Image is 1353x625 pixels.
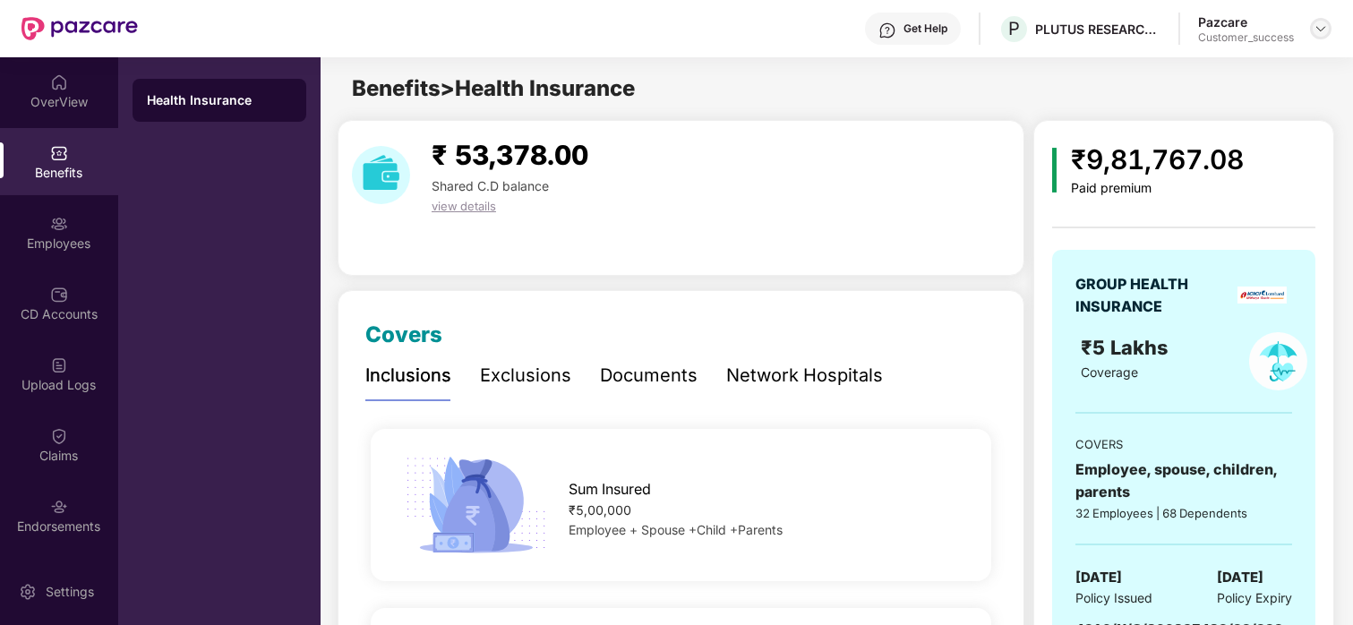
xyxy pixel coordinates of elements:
[40,583,99,601] div: Settings
[1008,18,1020,39] span: P
[1075,504,1292,522] div: 32 Employees | 68 Dependents
[50,498,68,516] img: svg+xml;base64,PHN2ZyBpZD0iRW5kb3JzZW1lbnRzIiB4bWxucz0iaHR0cDovL3d3dy53My5vcmcvMjAwMC9zdmciIHdpZH...
[352,146,410,204] img: download
[50,356,68,374] img: svg+xml;base64,PHN2ZyBpZD0iVXBsb2FkX0xvZ3MiIGRhdGEtbmFtZT0iVXBsb2FkIExvZ3MiIHhtbG5zPSJodHRwOi8vd3...
[878,21,896,39] img: svg+xml;base64,PHN2ZyBpZD0iSGVscC0zMngzMiIgeG1sbnM9Imh0dHA6Ly93d3cudzMub3JnLzIwMDAvc3ZnIiB3aWR0aD...
[1217,588,1292,608] span: Policy Expiry
[1035,21,1160,38] div: PLUTUS RESEARCH PRIVATE LIMITED
[1071,139,1244,181] div: ₹9,81,767.08
[365,321,442,347] span: Covers
[903,21,947,36] div: Get Help
[1052,148,1057,193] img: icon
[569,522,783,537] span: Employee + Spouse +Child +Parents
[726,362,883,390] div: Network Hospitals
[1198,30,1294,45] div: Customer_success
[1237,287,1287,304] img: insurerLogo
[1217,567,1263,588] span: [DATE]
[399,451,553,559] img: icon
[480,362,571,390] div: Exclusions
[365,362,451,390] div: Inclusions
[1081,364,1138,380] span: Coverage
[50,73,68,91] img: svg+xml;base64,PHN2ZyBpZD0iSG9tZSIgeG1sbnM9Imh0dHA6Ly93d3cudzMub3JnLzIwMDAvc3ZnIiB3aWR0aD0iMjAiIG...
[1314,21,1328,36] img: svg+xml;base64,PHN2ZyBpZD0iRHJvcGRvd24tMzJ4MzIiIHhtbG5zPSJodHRwOi8vd3d3LnczLm9yZy8yMDAwL3N2ZyIgd2...
[1081,336,1174,359] span: ₹5 Lakhs
[50,286,68,304] img: svg+xml;base64,PHN2ZyBpZD0iQ0RfQWNjb3VudHMiIGRhdGEtbmFtZT0iQ0QgQWNjb3VudHMiIHhtbG5zPSJodHRwOi8vd3...
[21,17,138,40] img: New Pazcare Logo
[147,91,292,109] div: Health Insurance
[1075,567,1122,588] span: [DATE]
[1075,458,1292,503] div: Employee, spouse, children, parents
[352,75,635,101] span: Benefits > Health Insurance
[1075,588,1152,608] span: Policy Issued
[569,478,651,501] span: Sum Insured
[432,199,496,213] span: view details
[569,501,963,520] div: ₹5,00,000
[600,362,698,390] div: Documents
[1198,13,1294,30] div: Pazcare
[50,215,68,233] img: svg+xml;base64,PHN2ZyBpZD0iRW1wbG95ZWVzIiB4bWxucz0iaHR0cDovL3d3dy53My5vcmcvMjAwMC9zdmciIHdpZHRoPS...
[1075,435,1292,453] div: COVERS
[432,139,588,171] span: ₹ 53,378.00
[1249,332,1307,390] img: policyIcon
[50,427,68,445] img: svg+xml;base64,PHN2ZyBpZD0iQ2xhaW0iIHhtbG5zPSJodHRwOi8vd3d3LnczLm9yZy8yMDAwL3N2ZyIgd2lkdGg9IjIwIi...
[50,144,68,162] img: svg+xml;base64,PHN2ZyBpZD0iQmVuZWZpdHMiIHhtbG5zPSJodHRwOi8vd3d3LnczLm9yZy8yMDAwL3N2ZyIgd2lkdGg9Ij...
[432,178,549,193] span: Shared C.D balance
[1071,181,1244,196] div: Paid premium
[1075,273,1231,318] div: GROUP HEALTH INSURANCE
[19,583,37,601] img: svg+xml;base64,PHN2ZyBpZD0iU2V0dGluZy0yMHgyMCIgeG1sbnM9Imh0dHA6Ly93d3cudzMub3JnLzIwMDAvc3ZnIiB3aW...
